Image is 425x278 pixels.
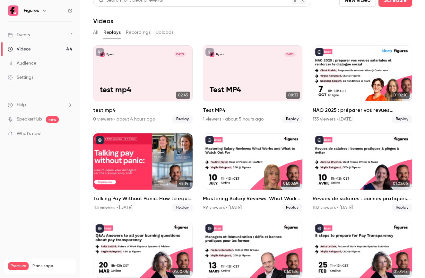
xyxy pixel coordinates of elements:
span: 01:01:35 [282,268,300,275]
a: 01:00:59Mastering Salary Reviews: What Works and What to Watch Out For99 viewers • [DATE]Replay [203,133,302,211]
li: help-dropdown-opener [8,102,73,108]
span: Replay [392,204,412,211]
h2: test mp4 [93,106,193,114]
li: Test MP4 [203,45,302,123]
span: Replay [172,204,193,211]
li: NAO 2025 : préparer vos revues salariales et renforcer le dialogue social [313,45,412,123]
span: What's new [17,130,41,137]
button: Uploads [156,27,174,38]
a: 01:02:10NAO 2025 : préparer vos revues salariales et renforcer le dialogue social133 viewers • [D... [313,45,412,123]
li: test mp4 [93,45,193,123]
div: 113 viewers • [DATE] [93,204,132,211]
h2: NAO 2025 : préparer vos revues salariales et renforcer le dialogue social [313,106,412,114]
button: published [205,136,214,144]
li: Revues de salaires : bonnes pratiques et pièges à éviter [313,133,412,211]
button: published [315,136,324,144]
img: Figures [8,5,18,16]
h2: Talking Pay Without Panic: How to equip your managers for the transparency shift [93,195,193,202]
button: published [315,224,324,233]
span: 01:02:10 [392,92,410,99]
span: Replay [282,115,302,123]
li: Talking Pay Without Panic: How to equip your managers for the transparency shift [93,133,193,211]
span: 48:14 [177,180,190,187]
span: 02:45 [176,92,190,99]
span: 08:33 [286,92,300,99]
span: Help [17,102,26,108]
span: 01:01:45 [392,268,410,275]
a: SpeakerHub [17,116,42,123]
span: new [46,116,59,123]
a: Test MP4Figures[DATE]Test MP408:33Test MP41 viewers • about 5 hours agoReplay [203,45,302,123]
a: 48:14Talking Pay Without Panic: How to equip your managers for the transparency shift113 viewers ... [93,133,193,211]
button: Recordings [126,27,151,38]
a: 01:02:06Revues de salaires : bonnes pratiques et pièges à éviter182 viewers • [DATE]Replay [313,133,412,211]
span: 01:00:05 [170,268,190,275]
div: 182 viewers • [DATE] [313,204,353,211]
span: 01:02:06 [391,180,410,187]
p: test mp4 [100,85,186,94]
div: Events [8,32,30,38]
span: 01:00:59 [281,180,300,187]
span: Replay [172,115,193,123]
h2: Revues de salaires : bonnes pratiques et pièges à éviter [313,195,412,202]
div: Audience [8,60,36,67]
a: test mp4Figures[DATE]test mp402:45test mp40 viewers • about 4 hours agoReplay [93,45,193,123]
p: Figures [216,53,224,56]
button: published [315,48,324,56]
h6: Figures [24,7,39,14]
div: Videos [8,46,30,52]
div: Settings [8,74,33,81]
span: Premium [8,262,29,270]
button: All [93,27,98,38]
span: Replay [392,115,412,123]
div: 1 viewers • about 5 hours ago [203,116,264,122]
div: 0 viewers • about 4 hours ago [93,116,155,122]
span: Replay [282,204,302,211]
button: unpublished [205,48,214,56]
button: Replays [103,27,121,38]
div: 99 viewers • [DATE] [203,204,242,211]
span: [DATE] [284,52,296,57]
button: published [205,224,214,233]
p: Figures [107,53,115,56]
h2: Mastering Salary Reviews: What Works and What to Watch Out For [203,195,302,202]
p: Test MP4 [210,85,296,94]
h1: Videos [93,17,113,25]
span: Plan usage [32,264,72,269]
div: 133 viewers • [DATE] [313,116,352,122]
h2: Test MP4 [203,106,302,114]
button: published [96,224,104,233]
button: unpublished [96,48,104,56]
li: Mastering Salary Reviews: What Works and What to Watch Out For [203,133,302,211]
span: [DATE] [174,52,186,57]
iframe: Noticeable Trigger [65,131,73,137]
button: published [96,136,104,144]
